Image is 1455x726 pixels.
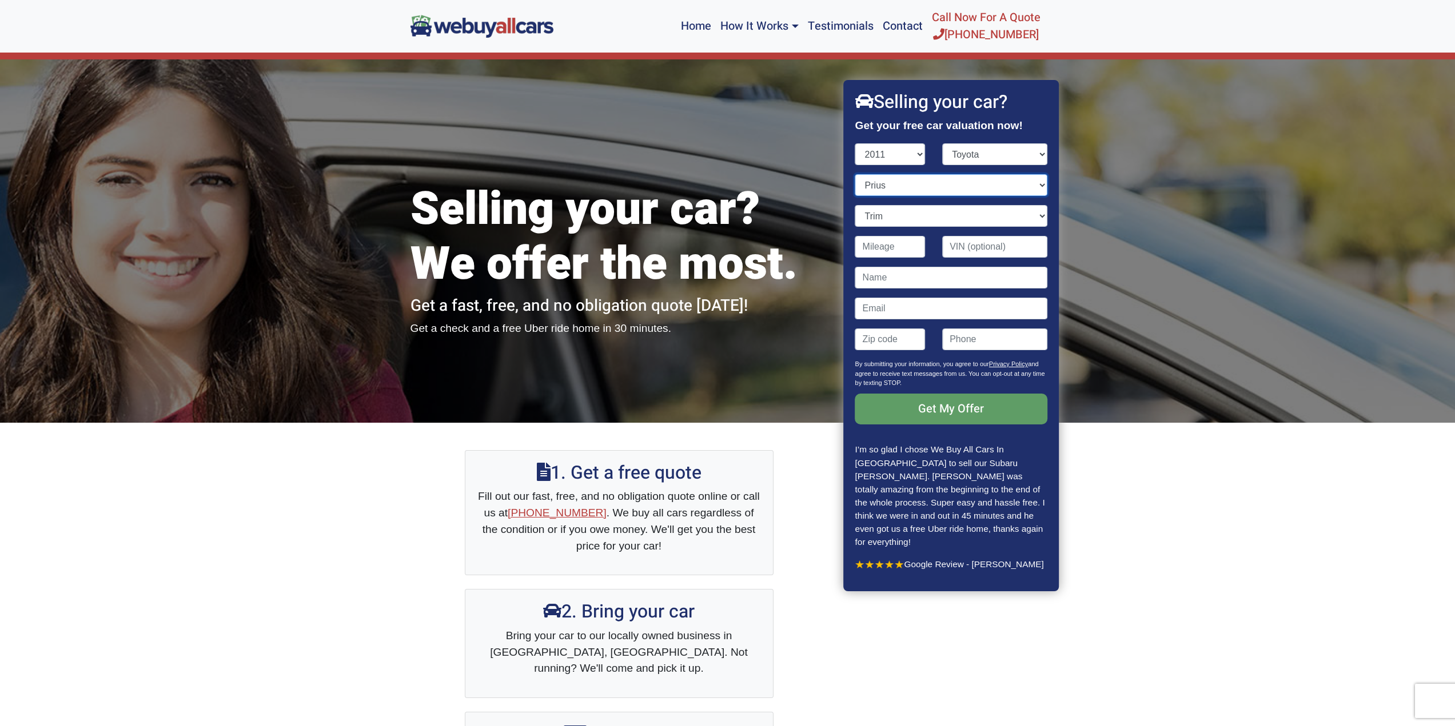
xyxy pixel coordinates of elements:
strong: Get your free car valuation now! [855,119,1023,131]
h2: Selling your car? [855,91,1047,113]
input: Get My Offer [855,394,1047,424]
p: Google Review - [PERSON_NAME] [855,557,1047,571]
a: How It Works [716,5,803,48]
input: Email [855,298,1047,319]
input: Phone [942,328,1047,350]
form: Contact form [855,143,1047,443]
input: Mileage [855,236,926,258]
a: Contact [878,5,927,48]
h2: 2. Bring your car [477,601,762,623]
p: By submitting your information, you agree to our and agree to receive text messages from us. You ... [855,359,1047,394]
input: VIN (optional) [942,236,1047,258]
a: Testimonials [803,5,878,48]
a: [PHONE_NUMBER] [508,507,607,519]
h2: Get a fast, free, and no obligation quote [DATE]! [410,296,828,316]
img: We Buy All Cars in NJ logo [410,15,553,37]
a: Privacy Policy [989,360,1028,367]
a: Call Now For A Quote[PHONE_NUMBER] [927,5,1045,48]
input: Zip code [855,328,926,350]
h1: Selling your car? We offer the most. [410,182,828,292]
p: Fill out our fast, free, and no obligation quote online or call us at . We buy all cars regardles... [477,488,762,554]
input: Name [855,267,1047,288]
a: Home [676,5,716,48]
h2: 1. Get a free quote [477,462,762,484]
p: I’m so glad I chose We Buy All Cars In [GEOGRAPHIC_DATA] to sell our Subaru [PERSON_NAME]. [PERSO... [855,443,1047,548]
p: Bring your car to our locally owned business in [GEOGRAPHIC_DATA], [GEOGRAPHIC_DATA]. Not running... [477,628,762,677]
p: Get a check and a free Uber ride home in 30 minutes. [410,320,828,337]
